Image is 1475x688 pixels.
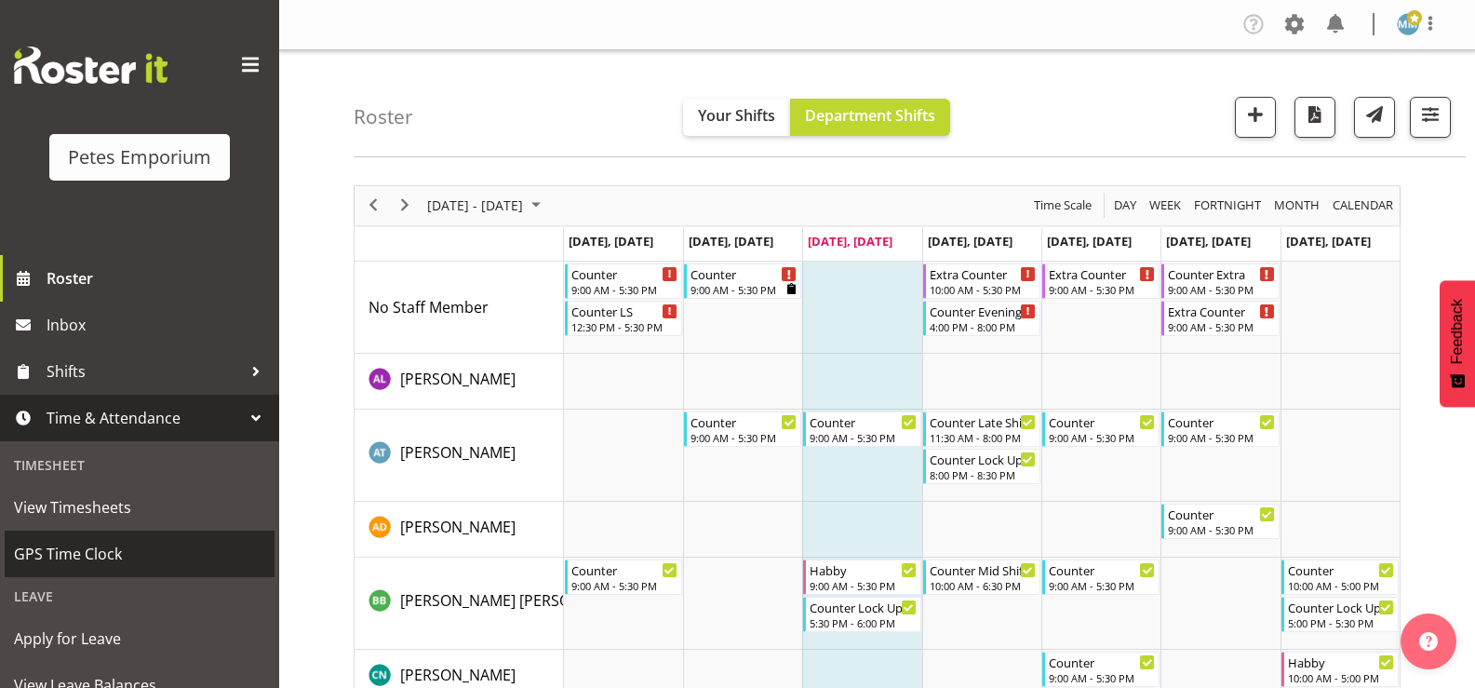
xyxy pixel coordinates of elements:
[355,558,564,650] td: Beena Beena resource
[565,560,682,595] div: Beena Beena"s event - Counter Begin From Monday, August 11, 2025 at 9:00:00 AM GMT+12:00 Ends At ...
[400,665,516,685] span: [PERSON_NAME]
[1049,653,1155,671] div: Counter
[1166,233,1251,250] span: [DATE], [DATE]
[5,577,275,615] div: Leave
[1042,560,1160,595] div: Beena Beena"s event - Counter Begin From Friday, August 15, 2025 at 9:00:00 AM GMT+12:00 Ends At ...
[1288,615,1394,630] div: 5:00 PM - 5:30 PM
[1168,302,1274,320] div: Extra Counter
[1354,97,1395,138] button: Send a list of all shifts for the selected filtered period to all rostered employees.
[698,105,775,126] span: Your Shifts
[47,404,242,432] span: Time & Attendance
[1286,233,1371,250] span: [DATE], [DATE]
[1330,194,1397,217] button: Month
[930,560,1036,579] div: Counter Mid Shift
[1288,578,1394,593] div: 10:00 AM - 5:00 PM
[355,262,564,354] td: No Staff Member resource
[389,186,421,225] div: next period
[1161,263,1279,299] div: No Staff Member"s event - Counter Extra Begin From Saturday, August 16, 2025 at 9:00:00 AM GMT+12...
[805,105,935,126] span: Department Shifts
[1288,560,1394,579] div: Counter
[930,430,1036,445] div: 11:30 AM - 8:00 PM
[1161,504,1279,539] div: Amelia Denz"s event - Counter Begin From Saturday, August 16, 2025 at 9:00:00 AM GMT+12:00 Ends A...
[689,233,773,250] span: [DATE], [DATE]
[400,589,635,612] a: [PERSON_NAME] [PERSON_NAME]
[1146,194,1185,217] button: Timeline Week
[571,560,677,579] div: Counter
[803,411,920,447] div: Alex-Micheal Taniwha"s event - Counter Begin From Wednesday, August 13, 2025 at 9:00:00 AM GMT+12...
[5,615,275,662] a: Apply for Leave
[1192,194,1263,217] span: Fortnight
[810,430,916,445] div: 9:00 AM - 5:30 PM
[1032,194,1093,217] span: Time Scale
[691,264,797,283] div: Counter
[400,516,516,538] a: [PERSON_NAME]
[1168,505,1274,523] div: Counter
[810,615,916,630] div: 5:30 PM - 6:00 PM
[810,578,916,593] div: 9:00 AM - 5:30 PM
[569,233,653,250] span: [DATE], [DATE]
[803,597,920,632] div: Beena Beena"s event - Counter Lock Up Begin From Wednesday, August 13, 2025 at 5:30:00 PM GMT+12:...
[691,282,797,297] div: 9:00 AM - 5:30 PM
[571,319,677,334] div: 12:30 PM - 5:30 PM
[803,560,920,595] div: Beena Beena"s event - Habby Begin From Wednesday, August 13, 2025 at 9:00:00 AM GMT+12:00 Ends At...
[1049,264,1155,283] div: Extra Counter
[1042,652,1160,687] div: Christine Neville"s event - Counter Begin From Friday, August 15, 2025 at 9:00:00 AM GMT+12:00 En...
[930,282,1036,297] div: 10:00 AM - 5:30 PM
[930,319,1036,334] div: 4:00 PM - 8:00 PM
[355,502,564,558] td: Amelia Denz resource
[565,263,682,299] div: No Staff Member"s event - Counter Begin From Monday, August 11, 2025 at 9:00:00 AM GMT+12:00 Ends...
[47,311,270,339] span: Inbox
[565,301,682,336] div: No Staff Member"s event - Counter LS Begin From Monday, August 11, 2025 at 12:30:00 PM GMT+12:00 ...
[354,106,413,128] h4: Roster
[930,302,1036,320] div: Counter Evening
[923,411,1040,447] div: Alex-Micheal Taniwha"s event - Counter Late Shift Begin From Thursday, August 14, 2025 at 11:30:0...
[790,99,950,136] button: Department Shifts
[808,233,892,250] span: [DATE], [DATE]
[1397,13,1419,35] img: mandy-mosley3858.jpg
[369,296,489,318] a: No Staff Member
[400,664,516,686] a: [PERSON_NAME]
[14,47,168,84] img: Rosterit website logo
[355,354,564,410] td: Abigail Lane resource
[1419,632,1438,651] img: help-xxl-2.png
[421,186,552,225] div: August 11 - 17, 2025
[930,578,1036,593] div: 10:00 AM - 6:30 PM
[1112,194,1138,217] span: Day
[923,301,1040,336] div: No Staff Member"s event - Counter Evening Begin From Thursday, August 14, 2025 at 4:00:00 PM GMT+...
[930,412,1036,431] div: Counter Late Shift
[930,264,1036,283] div: Extra Counter
[1031,194,1095,217] button: Time Scale
[1168,282,1274,297] div: 9:00 AM - 5:30 PM
[571,578,677,593] div: 9:00 AM - 5:30 PM
[1042,411,1160,447] div: Alex-Micheal Taniwha"s event - Counter Begin From Friday, August 15, 2025 at 9:00:00 AM GMT+12:00...
[810,560,916,579] div: Habby
[923,449,1040,484] div: Alex-Micheal Taniwha"s event - Counter Lock Up Begin From Thursday, August 14, 2025 at 8:00:00 PM...
[400,369,516,389] span: [PERSON_NAME]
[5,531,275,577] a: GPS Time Clock
[1288,598,1394,616] div: Counter Lock Up
[1049,412,1155,431] div: Counter
[14,540,265,568] span: GPS Time Clock
[1042,263,1160,299] div: No Staff Member"s event - Extra Counter Begin From Friday, August 15, 2025 at 9:00:00 AM GMT+12:0...
[355,410,564,502] td: Alex-Micheal Taniwha resource
[1161,411,1279,447] div: Alex-Micheal Taniwha"s event - Counter Begin From Saturday, August 16, 2025 at 9:00:00 AM GMT+12:...
[1047,233,1132,250] span: [DATE], [DATE]
[1272,194,1321,217] span: Month
[930,450,1036,468] div: Counter Lock Up
[1049,578,1155,593] div: 9:00 AM - 5:30 PM
[571,264,677,283] div: Counter
[1168,430,1274,445] div: 9:00 AM - 5:30 PM
[1191,194,1265,217] button: Fortnight
[1168,412,1274,431] div: Counter
[1147,194,1183,217] span: Week
[1049,430,1155,445] div: 9:00 AM - 5:30 PM
[930,467,1036,482] div: 8:00 PM - 8:30 PM
[369,297,489,317] span: No Staff Member
[1410,97,1451,138] button: Filter Shifts
[400,590,635,611] span: [PERSON_NAME] [PERSON_NAME]
[683,99,790,136] button: Your Shifts
[571,302,677,320] div: Counter LS
[47,357,242,385] span: Shifts
[1049,282,1155,297] div: 9:00 AM - 5:30 PM
[1281,652,1399,687] div: Christine Neville"s event - Habby Begin From Sunday, August 17, 2025 at 10:00:00 AM GMT+12:00 End...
